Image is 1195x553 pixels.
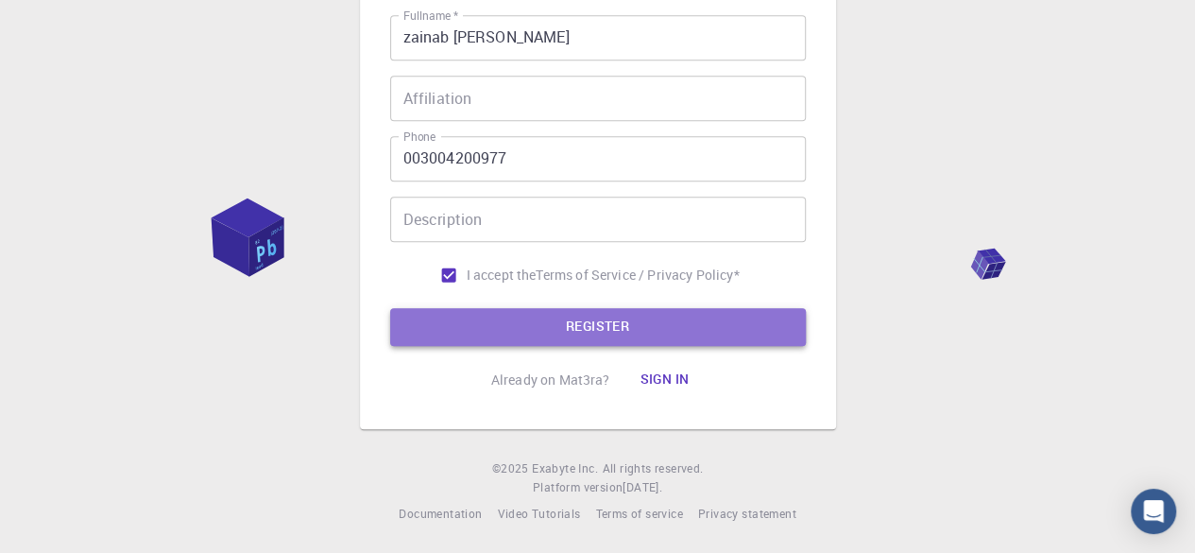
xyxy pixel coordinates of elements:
label: Phone [403,129,435,145]
a: Video Tutorials [497,505,580,524]
span: © 2025 [492,459,532,478]
a: Terms of service [595,505,682,524]
span: Privacy statement [698,506,796,521]
a: Terms of Service / Privacy Policy* [536,266,739,285]
p: Terms of Service / Privacy Policy * [536,266,739,285]
span: Exabyte Inc. [532,460,598,475]
a: Exabyte Inc. [532,459,598,478]
button: Sign in [624,361,704,399]
label: Fullname [403,8,458,24]
a: [DATE]. [623,478,662,497]
span: All rights reserved. [602,459,703,478]
span: I accept the [467,266,537,285]
span: Video Tutorials [497,506,580,521]
span: Platform version [533,478,623,497]
span: Documentation [399,506,482,521]
span: [DATE] . [623,479,662,494]
span: Terms of service [595,506,682,521]
a: Documentation [399,505,482,524]
button: REGISTER [390,308,806,346]
div: Open Intercom Messenger [1131,489,1176,534]
a: Privacy statement [698,505,796,524]
p: Already on Mat3ra? [491,371,610,389]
